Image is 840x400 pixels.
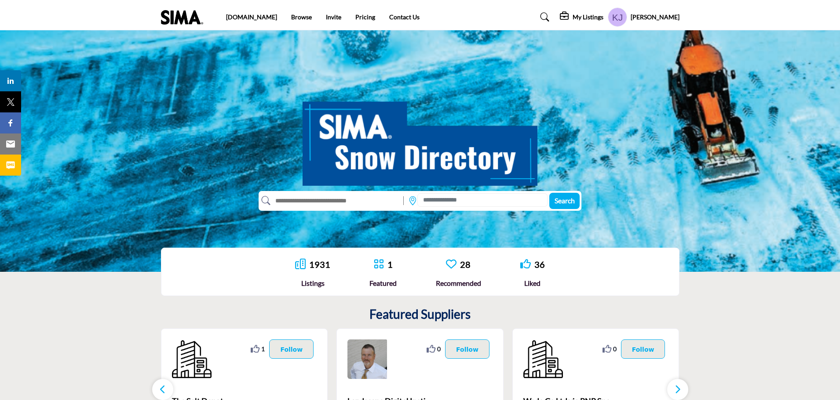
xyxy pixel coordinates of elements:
img: The Salt Depot [172,339,212,379]
img: Landscape Digital Institute [347,339,387,379]
h5: My Listings [573,13,603,21]
button: Follow [445,339,489,359]
span: 0 [437,344,441,353]
h2: Featured Suppliers [369,307,471,322]
a: [DOMAIN_NAME] [226,13,277,21]
div: Listings [295,278,330,288]
p: Follow [280,344,303,354]
span: 1 [261,344,265,353]
a: 36 [534,259,545,270]
a: Go to Featured [373,259,384,270]
div: Liked [520,278,545,288]
p: Follow [456,344,478,354]
button: Follow [269,339,314,359]
img: Rectangle%203585.svg [401,194,406,207]
a: Go to Recommended [446,259,457,270]
a: Invite [326,13,341,21]
p: Follow [632,344,654,354]
div: Recommended [436,278,481,288]
div: My Listings [560,12,603,22]
i: Go to Liked [520,259,531,269]
a: Browse [291,13,312,21]
button: Search [549,193,580,209]
div: Featured [369,278,397,288]
img: SIMA Snow Directory [303,92,537,186]
img: Wado Co Ltd via PNP Sports, LLC [523,339,563,379]
span: Search [555,196,575,205]
span: 0 [613,344,617,353]
a: Contact Us [389,13,420,21]
a: 28 [460,259,471,270]
a: 1931 [309,259,330,270]
a: 1 [387,259,393,270]
button: Show hide supplier dropdown [608,7,627,27]
a: Pricing [355,13,375,21]
h5: [PERSON_NAME] [631,13,679,22]
a: Search [532,10,555,24]
img: Site Logo [161,10,208,25]
button: Follow [621,339,665,359]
